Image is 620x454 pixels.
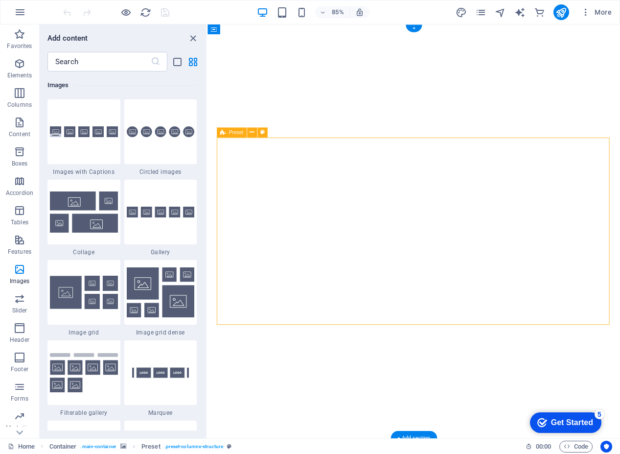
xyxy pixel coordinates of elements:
p: Elements [7,72,32,79]
span: Gallery [124,248,197,256]
i: Pages (Ctrl+Alt+S) [475,7,486,18]
h6: Add content [47,32,88,44]
button: publish [553,4,569,20]
p: Favorites [7,42,32,50]
button: Click here to leave preview mode and continue editing [120,6,132,18]
span: More [581,7,612,17]
p: Features [8,248,31,256]
div: Filterable gallery [47,340,120,417]
h6: 85% [330,6,345,18]
i: On resize automatically adjust zoom level to fit chosen device. [355,8,364,17]
p: Accordion [6,189,33,197]
p: Slider [12,307,27,314]
button: commerce [534,6,546,18]
span: Click to select. Double-click to edit [141,441,161,453]
img: images-with-captions.svg [50,126,118,138]
h6: Session time [526,441,551,453]
i: Publish [555,7,567,18]
div: Gallery [124,180,197,256]
button: list-view [171,56,183,68]
div: Images with Captions [47,99,120,176]
div: Marquee [124,340,197,417]
img: images-circled.svg [127,126,195,138]
span: Image grid [47,329,120,336]
i: This element contains a background [120,444,126,449]
span: 00 00 [536,441,551,453]
span: Marquee [124,409,197,417]
button: reload [139,6,151,18]
p: Forms [11,395,28,403]
div: Circled images [124,99,197,176]
img: gallery.svg [127,207,195,218]
div: Image grid [47,260,120,336]
span: Code [564,441,588,453]
img: image-grid-dense.svg [127,267,195,317]
button: 85% [315,6,350,18]
span: . preset-columns-structure [164,441,223,453]
i: Design (Ctrl+Alt+Y) [456,7,467,18]
p: Columns [7,101,32,109]
i: AI Writer [514,7,526,18]
button: pages [475,6,487,18]
input: Search [47,52,151,72]
span: Collage [47,248,120,256]
p: Marketing [6,424,33,432]
i: Navigator [495,7,506,18]
i: Commerce [534,7,545,18]
p: Tables [11,218,28,226]
div: Collage [47,180,120,256]
a: Click to cancel selection. Double-click to open Pages [8,441,35,453]
div: 5 [72,2,82,12]
p: Header [10,336,29,344]
button: navigator [495,6,506,18]
img: marquee.svg [127,350,195,395]
p: Boxes [12,160,28,167]
span: Image grid dense [124,329,197,336]
button: close panel [187,32,199,44]
div: + [406,25,422,32]
p: Content [9,130,30,138]
p: Footer [11,365,28,373]
span: Filterable gallery [47,409,120,417]
span: . main-container [80,441,116,453]
img: image-grid.svg [50,276,118,309]
button: text_generator [514,6,526,18]
span: Circled images [124,168,197,176]
button: Code [559,441,593,453]
button: design [456,6,467,18]
button: More [577,4,616,20]
span: : [543,443,544,450]
h6: Images [47,79,197,91]
div: Get Started [29,11,71,20]
i: Reload page [140,7,151,18]
img: collage.svg [50,191,118,232]
div: + Add section [390,431,436,445]
span: Images with Captions [47,168,120,176]
img: gallery-filterable.svg [50,353,118,393]
i: This element is a customizable preset [227,444,231,449]
div: Image grid dense [124,260,197,336]
span: Click to select. Double-click to edit [49,441,77,453]
button: Usercentrics [600,441,612,453]
p: Images [10,277,30,285]
div: Get Started 5 items remaining, 0% complete [8,5,79,25]
nav: breadcrumb [49,441,231,453]
button: grid-view [187,56,199,68]
span: Preset [229,130,243,135]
